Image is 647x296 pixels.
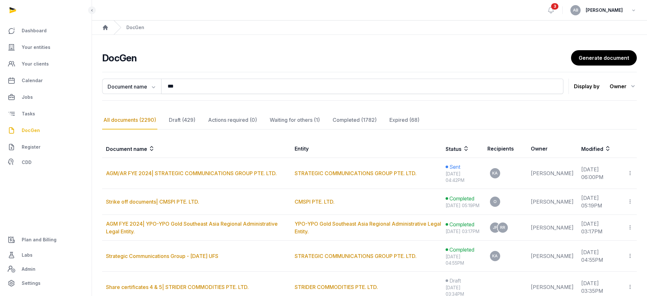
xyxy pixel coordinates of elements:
button: Document name [102,79,161,94]
a: STRATEGIC COMMUNICATIONS GROUP PTE. LTD. [295,170,417,176]
a: Generate document [571,50,637,66]
a: Calendar [5,73,87,88]
span: Sent [449,163,460,171]
span: Draft [449,277,461,284]
span: Labs [22,251,33,259]
div: DocGen [126,24,144,31]
a: Jobs [5,90,87,105]
div: [DATE] 04:55PM [446,253,480,266]
a: DocGen [5,123,87,138]
a: STRATEGIC COMMUNICATIONS GROUP PTE. LTD. [295,253,417,259]
span: Completed [449,246,474,253]
td: [PERSON_NAME] [527,241,577,272]
td: [DATE] 04:55PM [577,241,623,272]
span: Completed [449,221,474,228]
a: AGM FYE 2024| YPO-YPO Gold Southeast Asia Regional Administrative Legal Entity. [106,221,278,235]
a: Register [5,139,87,155]
a: Plan and Billing [5,232,87,247]
td: [PERSON_NAME] [527,189,577,215]
a: AGM/AR FYE 2024| STRATEGIC COMMUNICATIONS GROUP PTE. LTD. [106,170,277,176]
p: Display by [574,81,599,91]
span: Admin [22,265,35,273]
a: Share certificates 4 & 5| STRIDER COMMODITIES PTE. LTD. [106,284,249,290]
th: Owner [527,140,577,158]
th: Status [442,140,484,158]
div: Expired (68) [388,111,421,129]
span: Completed [449,195,474,202]
a: Strike off documents| CMSPI PTE. LTD. [106,199,199,205]
div: [DATE] 05:19PM [446,202,480,209]
span: Dashboard [22,27,47,35]
th: Entity [291,140,442,158]
span: Your clients [22,60,49,68]
a: Admin [5,263,87,276]
span: KA [492,254,498,258]
span: RR [500,226,505,230]
div: [DATE] 04:42PM [446,171,480,183]
button: AB [570,5,581,15]
span: Your entities [22,43,50,51]
h2: DocGen [102,52,571,64]
span: Plan and Billing [22,236,56,244]
span: 3 [551,3,559,10]
div: Actions required (0) [207,111,258,129]
th: Recipients [484,140,527,158]
span: JF [493,226,497,230]
td: [PERSON_NAME] [527,158,577,189]
div: Owner [610,81,637,91]
div: Completed (1782) [331,111,378,129]
td: [DATE] 03:17PM [577,215,623,241]
a: Your entities [5,40,87,55]
span: Tasks [22,110,35,118]
td: [DATE] 05:19PM [577,189,623,215]
span: [PERSON_NAME] [586,6,623,14]
a: CMSPI PTE. LTD. [295,199,335,205]
span: Settings [22,279,41,287]
a: Strategic Communications Group - [DATE] UFS [106,253,218,259]
nav: Breadcrumb [92,20,647,35]
a: Dashboard [5,23,87,38]
div: Waiting for others (1) [268,111,321,129]
span: Calendar [22,77,43,84]
a: Your clients [5,56,87,72]
td: [PERSON_NAME] [527,215,577,241]
span: O [493,200,497,204]
th: Document name [102,140,291,158]
span: Jobs [22,93,33,101]
a: Settings [5,276,87,291]
a: Labs [5,247,87,263]
span: AB [573,8,578,12]
a: Tasks [5,106,87,121]
div: [DATE] 03:17PM [446,228,480,235]
a: YPO-YPO Gold Southeast Asia Regional Administrative Legal Entity. [295,221,441,235]
a: STRIDER COMMODITIES PTE. LTD. [295,284,378,290]
span: Register [22,143,41,151]
a: CDD [5,156,87,169]
span: CDD [22,159,32,166]
td: [DATE] 06:00PM [577,158,623,189]
div: Draft (429) [168,111,197,129]
div: All documents (2290) [102,111,157,129]
span: KA [492,171,498,175]
nav: Tabs [102,111,637,129]
span: DocGen [22,127,40,134]
th: Modified [577,140,637,158]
